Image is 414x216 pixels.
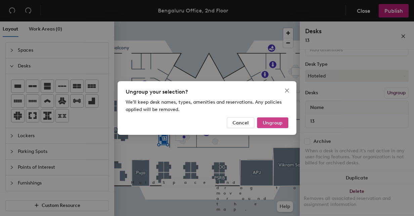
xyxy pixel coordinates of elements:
[227,117,254,128] button: Cancel
[282,88,292,93] span: Close
[233,120,249,126] span: Cancel
[284,88,290,93] span: close
[282,85,292,96] button: Close
[126,99,282,112] span: We'll keep desk names, types, amenities and reservations. Any policies applied will be removed.
[257,117,288,128] button: Ungroup
[263,120,283,126] span: Ungroup
[126,88,288,96] div: Ungroup your selection?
